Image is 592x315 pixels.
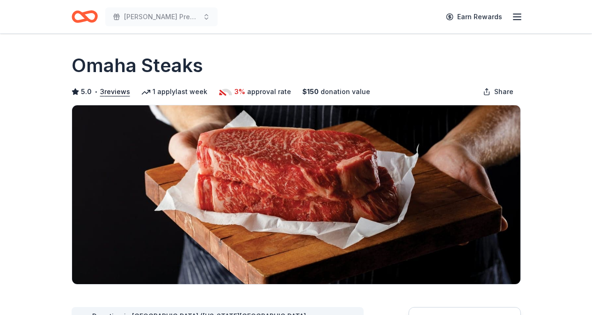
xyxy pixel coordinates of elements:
[100,86,130,97] button: 3reviews
[72,105,520,284] img: Image for Omaha Steaks
[72,6,98,28] a: Home
[81,86,92,97] span: 5.0
[141,86,207,97] div: 1 apply last week
[475,82,521,101] button: Share
[302,86,319,97] span: $ 150
[94,88,97,95] span: •
[440,8,508,25] a: Earn Rewards
[321,86,370,97] span: donation value
[494,86,513,97] span: Share
[105,7,218,26] button: [PERSON_NAME] Prep Mothers' Guild Fashion Show
[247,86,291,97] span: approval rate
[234,86,245,97] span: 3%
[72,52,203,79] h1: Omaha Steaks
[124,11,199,22] span: [PERSON_NAME] Prep Mothers' Guild Fashion Show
